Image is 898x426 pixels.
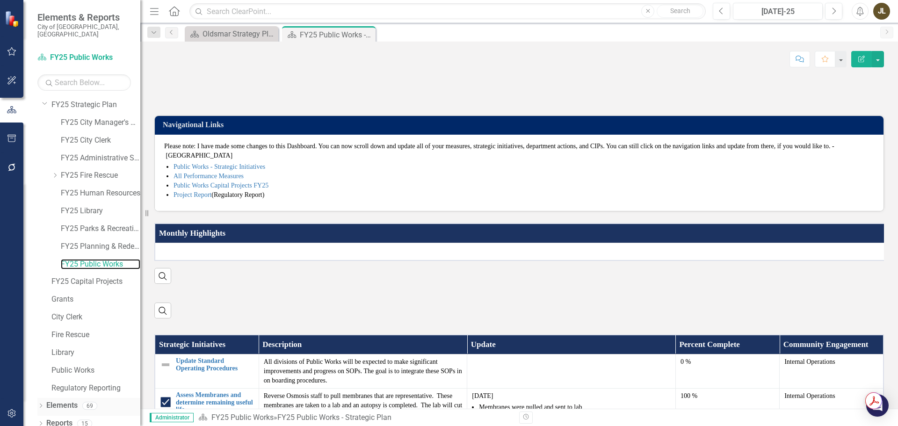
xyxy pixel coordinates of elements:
[259,354,467,389] td: Double-Click to Edit
[873,3,890,20] button: JL
[174,190,874,200] li: (Regulatory Report)
[174,173,244,180] a: All Performance Measures
[174,163,265,170] a: Public Works - Strategic Initiatives
[82,402,97,410] div: 69
[37,23,131,38] small: City of [GEOGRAPHIC_DATA], [GEOGRAPHIC_DATA]
[164,142,874,160] p: Please note: I have made some changes to this Dashboard. You can now scroll down and update all o...
[733,3,823,20] button: [DATE]-25
[264,357,463,385] p: All divisions of Public Works will be expected to make significant improvements and progress on S...
[176,357,254,372] a: Update Standard Operating Procedures
[472,391,671,401] p: [DATE]
[46,400,78,411] a: Elements
[681,391,775,401] div: 100 %
[479,403,671,412] li: Membranes were pulled and sent to lab
[51,100,140,110] a: FY25 Strategic Plan
[37,12,131,23] span: Elements & Reports
[277,413,391,422] div: FY25 Public Works - Strategic Plan
[61,135,140,146] a: FY25 City Clerk
[37,52,131,63] a: FY25 Public Works
[160,359,171,370] img: Not Defined
[198,412,512,423] div: »
[155,354,259,389] td: Double-Click to Edit Right Click for Context Menu
[61,188,140,199] a: FY25 Human Resources
[203,28,276,40] div: Oldsmar Strategy Plan
[51,330,140,340] a: Fire Rescue
[670,7,690,14] span: Search
[211,413,274,422] a: FY25 Public Works
[5,10,21,27] img: ClearPoint Strategy
[160,397,171,408] img: Completed
[37,74,131,91] input: Search Below...
[150,413,194,422] span: Administrator
[736,6,819,17] div: [DATE]-25
[155,243,889,260] td: Double-Click to Edit
[467,354,676,389] td: Double-Click to Edit
[61,259,140,270] a: FY25 Public Works
[61,206,140,217] a: FY25 Library
[51,365,140,376] a: Public Works
[681,357,775,367] div: 0 %
[675,354,779,389] td: Double-Click to Edit
[657,5,703,18] button: Search
[51,312,140,323] a: City Clerk
[784,358,835,365] span: Internal Operations
[187,28,276,40] a: Oldsmar Strategy Plan
[174,191,211,198] a: Project Report
[61,170,140,181] a: FY25 Fire Rescue
[61,153,140,164] a: FY25 Administrative Services
[61,241,140,252] a: FY25 Planning & Redevelopment
[51,294,140,305] a: Grants
[61,117,140,128] a: FY25 City Manager's Office
[163,121,879,129] h3: Navigational Links
[51,347,140,358] a: Library
[61,224,140,234] a: FY25 Parks & Recreation
[176,391,254,413] a: Assess Membranes and determine remaining useful life
[189,3,706,20] input: Search ClearPoint...
[51,383,140,394] a: Regulatory Reporting
[300,29,373,41] div: FY25 Public Works - Strategic Plan
[51,276,140,287] a: FY25 Capital Projects
[780,354,884,389] td: Double-Click to Edit
[784,392,835,399] span: Internal Operations
[174,182,268,189] a: Public Works Capital Projects FY25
